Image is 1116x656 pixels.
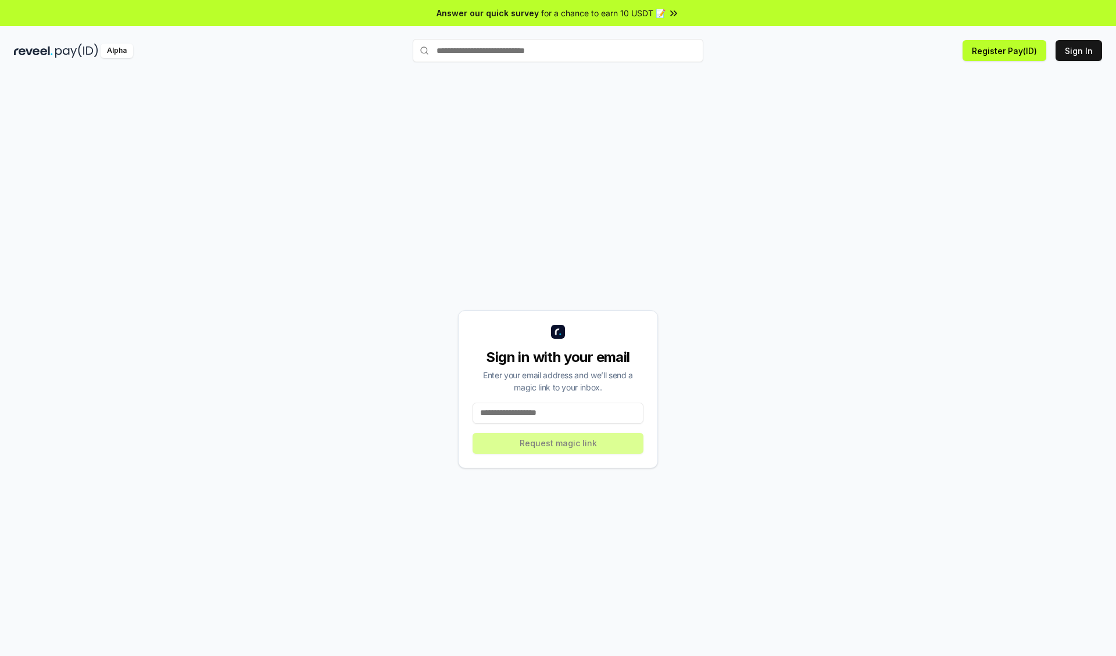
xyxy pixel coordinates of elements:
span: Answer our quick survey [437,7,539,19]
button: Sign In [1056,40,1102,61]
img: logo_small [551,325,565,339]
button: Register Pay(ID) [963,40,1046,61]
div: Enter your email address and we’ll send a magic link to your inbox. [473,369,643,393]
img: reveel_dark [14,44,53,58]
div: Alpha [101,44,133,58]
img: pay_id [55,44,98,58]
div: Sign in with your email [473,348,643,367]
span: for a chance to earn 10 USDT 📝 [541,7,666,19]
